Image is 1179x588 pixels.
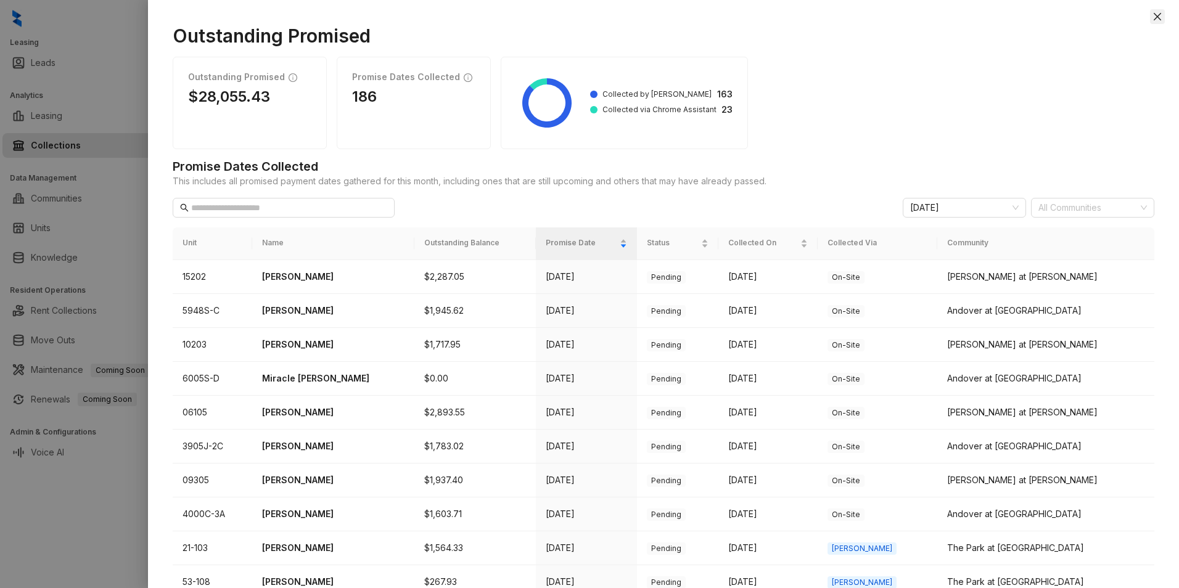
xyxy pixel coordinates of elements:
[352,72,460,83] h1: Promise Dates Collected
[414,463,536,497] td: $1,937.40
[173,227,252,260] th: Unit
[647,407,686,419] span: Pending
[173,396,252,430] td: 06105
[718,430,818,463] td: [DATE]
[414,294,536,328] td: $1,945.62
[947,372,1144,385] div: Andover at [GEOGRAPHIC_DATA]
[252,227,414,260] th: Name
[947,304,1144,317] div: Andover at [GEOGRAPHIC_DATA]
[536,396,638,430] td: [DATE]
[828,407,865,419] span: On-Site
[947,270,1144,284] div: [PERSON_NAME] at [PERSON_NAME]
[718,531,818,565] td: [DATE]
[173,25,1154,47] h1: Outstanding Promised
[647,237,698,249] span: Status
[522,78,572,128] g: Collected by Kelsey: 163
[262,270,405,284] p: [PERSON_NAME]
[602,104,717,115] span: Collected via Chrome Assistant
[718,362,818,396] td: [DATE]
[828,271,865,284] span: On-Site
[647,339,686,351] span: Pending
[173,174,1154,188] span: This includes all promised payment dates gathered for this month, including ones that are still u...
[647,305,686,317] span: Pending
[173,328,252,362] td: 10203
[947,473,1144,487] div: [PERSON_NAME] at [PERSON_NAME]
[414,328,536,362] td: $1,717.95
[262,473,405,487] p: [PERSON_NAME]
[647,441,686,453] span: Pending
[173,531,252,565] td: 21-103
[414,497,536,531] td: $1,603.71
[828,305,865,317] span: On-Site
[828,373,865,385] span: On-Site
[1152,12,1162,22] span: close
[536,362,638,396] td: [DATE]
[352,88,475,105] h1: 186
[910,198,1019,217] span: September 2025
[937,227,1154,260] th: Community
[464,72,472,83] span: info-circle
[546,237,618,249] span: Promise Date
[188,72,285,83] h1: Outstanding Promised
[647,475,686,487] span: Pending
[718,328,818,362] td: [DATE]
[173,159,1154,174] h1: Promise Dates Collected
[173,260,252,294] td: 15202
[414,396,536,430] td: $2,893.55
[818,227,937,260] th: Collected Via
[173,463,252,497] td: 09305
[180,203,189,212] span: search
[718,227,818,260] th: Collected On
[718,294,818,328] td: [DATE]
[728,237,798,249] span: Collected On
[262,439,405,453] p: [PERSON_NAME]
[718,260,818,294] td: [DATE]
[828,542,897,555] span: [PERSON_NAME]
[262,304,405,317] p: [PERSON_NAME]
[647,542,686,555] span: Pending
[173,430,252,463] td: 3905J-2C
[721,103,733,116] strong: 23
[536,531,638,565] td: [DATE]
[188,88,311,105] h1: $28,055.43
[536,463,638,497] td: [DATE]
[718,497,818,531] td: [DATE]
[289,72,297,83] span: info-circle
[637,227,718,260] th: Status
[947,338,1144,351] div: [PERSON_NAME] at [PERSON_NAME]
[262,541,405,555] p: [PERSON_NAME]
[718,396,818,430] td: [DATE]
[828,475,865,487] span: On-Site
[828,339,865,351] span: On-Site
[947,507,1144,521] div: Andover at [GEOGRAPHIC_DATA]
[262,372,405,385] p: Miracle [PERSON_NAME]
[414,227,536,260] th: Outstanding Balance
[536,497,638,531] td: [DATE]
[262,507,405,521] p: [PERSON_NAME]
[173,497,252,531] td: 4000C-3A
[536,294,638,328] td: [DATE]
[1150,9,1165,24] button: Close
[602,89,712,100] span: Collected by [PERSON_NAME]
[530,78,547,90] g: Collected via Chrome Assistant: 23
[414,531,536,565] td: $1,564.33
[414,362,536,396] td: $0.00
[947,439,1144,453] div: Andover at [GEOGRAPHIC_DATA]
[414,260,536,294] td: $2,287.05
[947,541,1144,555] div: The Park at [GEOGRAPHIC_DATA]
[647,373,686,385] span: Pending
[173,294,252,328] td: 5948S-C
[718,463,818,497] td: [DATE]
[647,508,686,521] span: Pending
[262,406,405,419] p: [PERSON_NAME]
[647,271,686,284] span: Pending
[536,328,638,362] td: [DATE]
[536,430,638,463] td: [DATE]
[717,88,733,100] strong: 163
[828,441,865,453] span: On-Site
[536,260,638,294] td: [DATE]
[173,362,252,396] td: 6005S-D
[414,430,536,463] td: $1,783.02
[262,338,405,351] p: [PERSON_NAME]
[828,508,865,521] span: On-Site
